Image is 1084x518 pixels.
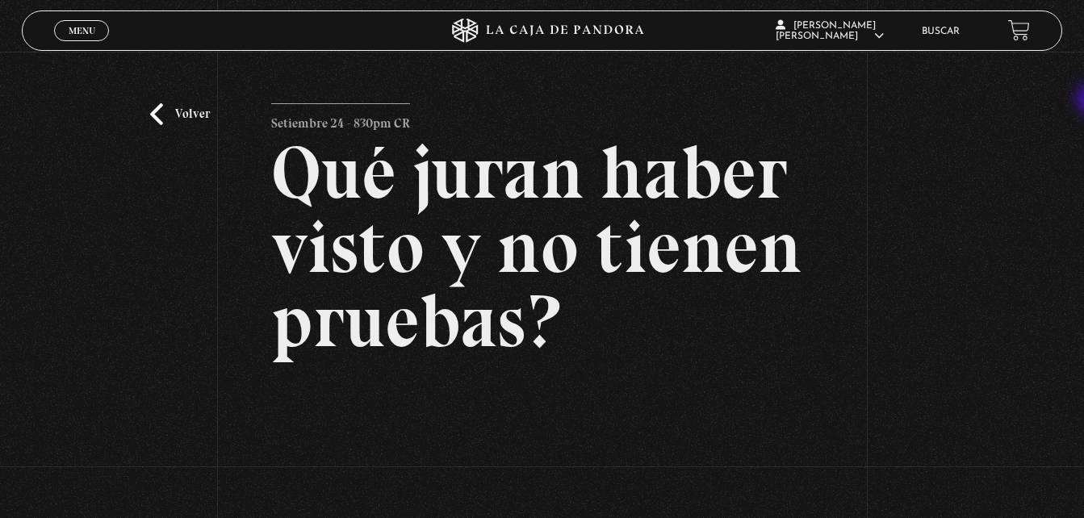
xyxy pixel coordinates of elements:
[776,21,884,41] span: [PERSON_NAME] [PERSON_NAME]
[922,27,960,36] a: Buscar
[271,103,410,136] p: Setiembre 24 - 830pm CR
[63,40,101,51] span: Cerrar
[1008,19,1030,41] a: View your shopping cart
[69,26,95,36] span: Menu
[150,103,210,125] a: Volver
[271,136,812,358] h2: Qué juran haber visto y no tienen pruebas?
